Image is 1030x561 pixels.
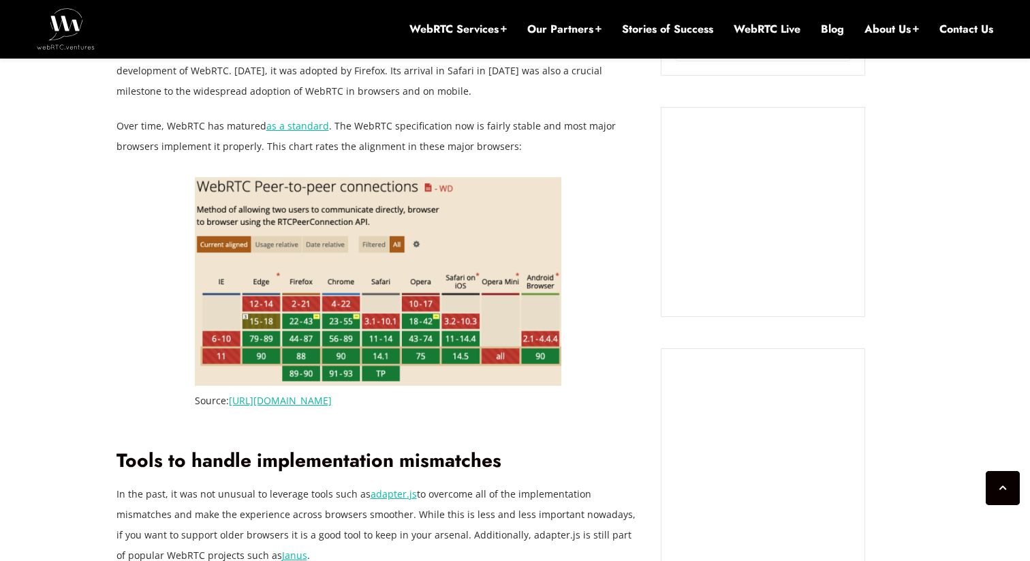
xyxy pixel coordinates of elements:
[734,22,800,37] a: WebRTC Live
[622,22,713,37] a: Stories of Success
[229,394,332,407] a: [URL][DOMAIN_NAME]
[116,20,641,102] p: WebRTC was added to Chrome in [DATE], at the same time that it was released. As our CEO and Found...
[266,119,329,132] a: as a standard
[939,22,993,37] a: Contact Us
[675,121,851,303] iframe: Embedded CTA
[527,22,602,37] a: Our Partners
[409,22,507,37] a: WebRTC Services
[37,8,95,49] img: WebRTC.ventures
[195,391,561,411] figcaption: Source:
[116,116,641,157] p: Over time, WebRTC has matured . The WebRTC specification now is fairly stable and most major brow...
[675,363,851,551] iframe: Embedded CTA
[821,22,844,37] a: Blog
[195,177,561,386] img: WebRTC Browser Compatibility
[864,22,919,37] a: About Us
[371,487,417,500] a: adapter.js
[116,449,641,473] h2: Tools to handle implementation mismatches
